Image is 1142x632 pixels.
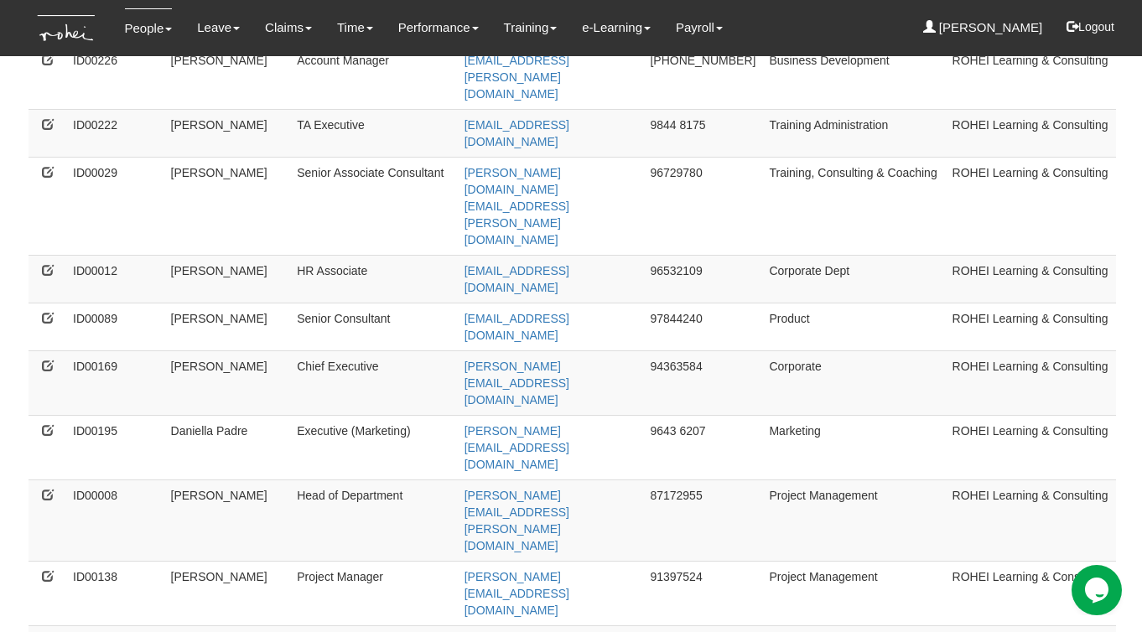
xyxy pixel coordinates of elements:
a: People [125,8,173,48]
a: Training [504,8,558,47]
td: 96729780 [643,157,762,255]
td: Product [762,303,945,350]
td: ID00138 [66,561,164,625]
td: HR Associate [290,255,458,303]
a: e-Learning [582,8,651,47]
td: [PERSON_NAME] [164,303,291,350]
td: Account Manager [290,44,458,109]
a: [PERSON_NAME] [923,8,1043,47]
td: [PERSON_NAME] [164,157,291,255]
td: Senior Associate Consultant [290,157,458,255]
td: ID00195 [66,415,164,479]
td: 97844240 [643,303,762,350]
td: Executive (Marketing) [290,415,458,479]
td: ROHEI Learning & Consulting [946,479,1116,561]
td: [PERSON_NAME] [164,561,291,625]
td: TA Executive [290,109,458,157]
td: ROHEI Learning & Consulting [946,255,1116,303]
td: [PERSON_NAME] [164,109,291,157]
td: ID00012 [66,255,164,303]
td: Chief Executive [290,350,458,415]
td: Marketing [762,415,945,479]
a: Performance [398,8,479,47]
td: Corporate [762,350,945,415]
a: [PERSON_NAME][EMAIL_ADDRESS][DOMAIN_NAME] [465,570,569,617]
a: Payroll [676,8,723,47]
td: 91397524 [643,561,762,625]
td: [PHONE_NUMBER] [643,44,762,109]
td: ROHEI Learning & Consulting [946,157,1116,255]
td: Head of Department [290,479,458,561]
td: ROHEI Learning & Consulting [946,303,1116,350]
td: Corporate Dept [762,255,945,303]
td: ROHEI Learning & Consulting [946,350,1116,415]
a: [PERSON_NAME][EMAIL_ADDRESS][DOMAIN_NAME] [465,424,569,471]
a: [PERSON_NAME][EMAIL_ADDRESS][PERSON_NAME][DOMAIN_NAME] [465,489,569,552]
a: [EMAIL_ADDRESS][DOMAIN_NAME] [465,118,569,148]
td: [PERSON_NAME] [164,44,291,109]
a: [PERSON_NAME][EMAIL_ADDRESS][DOMAIN_NAME] [465,360,569,407]
td: Daniella Padre [164,415,291,479]
td: Training, Consulting & Coaching [762,157,945,255]
td: ID00029 [66,157,164,255]
a: Claims [265,8,312,47]
td: Project Manager [290,561,458,625]
a: [PERSON_NAME][DOMAIN_NAME][EMAIL_ADDRESS][PERSON_NAME][DOMAIN_NAME] [465,166,569,246]
td: Business Development [762,44,945,109]
td: ROHEI Learning & Consulting [946,44,1116,109]
td: Senior Consultant [290,303,458,350]
td: [PERSON_NAME] [164,255,291,303]
a: Leave [197,8,240,47]
td: 96532109 [643,255,762,303]
td: 9844 8175 [643,109,762,157]
a: Time [337,8,373,47]
td: [PERSON_NAME] [164,479,291,561]
iframe: chat widget [1072,565,1125,615]
td: ROHEI Learning & Consulting [946,561,1116,625]
td: ID00222 [66,109,164,157]
td: Project Management [762,479,945,561]
td: ROHEI Learning & Consulting [946,415,1116,479]
td: ROHEI Learning & Consulting [946,109,1116,157]
td: 87172955 [643,479,762,561]
a: [EMAIL_ADDRESS][DOMAIN_NAME] [465,264,569,294]
td: Training Administration [762,109,945,157]
td: 94363584 [643,350,762,415]
td: ID00169 [66,350,164,415]
td: ID00089 [66,303,164,350]
a: [EMAIL_ADDRESS][PERSON_NAME][DOMAIN_NAME] [465,54,569,101]
td: Project Management [762,561,945,625]
td: ID00226 [66,44,164,109]
button: Logout [1055,7,1126,47]
td: 9643 6207 [643,415,762,479]
td: ID00008 [66,479,164,561]
a: [EMAIL_ADDRESS][DOMAIN_NAME] [465,312,569,342]
td: [PERSON_NAME] [164,350,291,415]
